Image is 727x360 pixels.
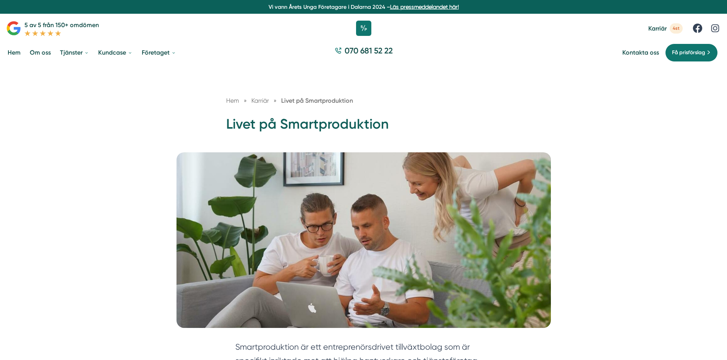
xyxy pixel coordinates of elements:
nav: Breadcrumb [226,96,501,105]
p: 5 av 5 från 150+ omdömen [24,20,99,30]
a: Företaget [140,43,178,62]
span: » [244,96,247,105]
a: Karriär [251,97,270,104]
a: Om oss [28,43,52,62]
a: Kundcase [97,43,134,62]
h1: Livet på Smartproduktion [226,115,501,140]
span: 070 681 52 22 [345,45,393,56]
a: 070 681 52 22 [332,45,396,60]
a: Få prisförslag [665,44,718,62]
span: 4st [670,23,683,34]
a: Hem [6,43,22,62]
img: Livet på Smartproduktion [176,152,551,328]
a: Karriär 4st [648,23,683,34]
a: Livet på Smartproduktion [281,97,353,104]
span: Få prisförslag [672,48,705,57]
a: Tjänster [58,43,91,62]
a: Hem [226,97,239,104]
span: Karriär [251,97,269,104]
span: Karriär [648,25,667,32]
a: Läs pressmeddelandet här! [390,4,459,10]
a: Kontakta oss [622,49,659,56]
p: Vi vann Årets Unga Företagare i Dalarna 2024 – [3,3,724,11]
span: » [274,96,277,105]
